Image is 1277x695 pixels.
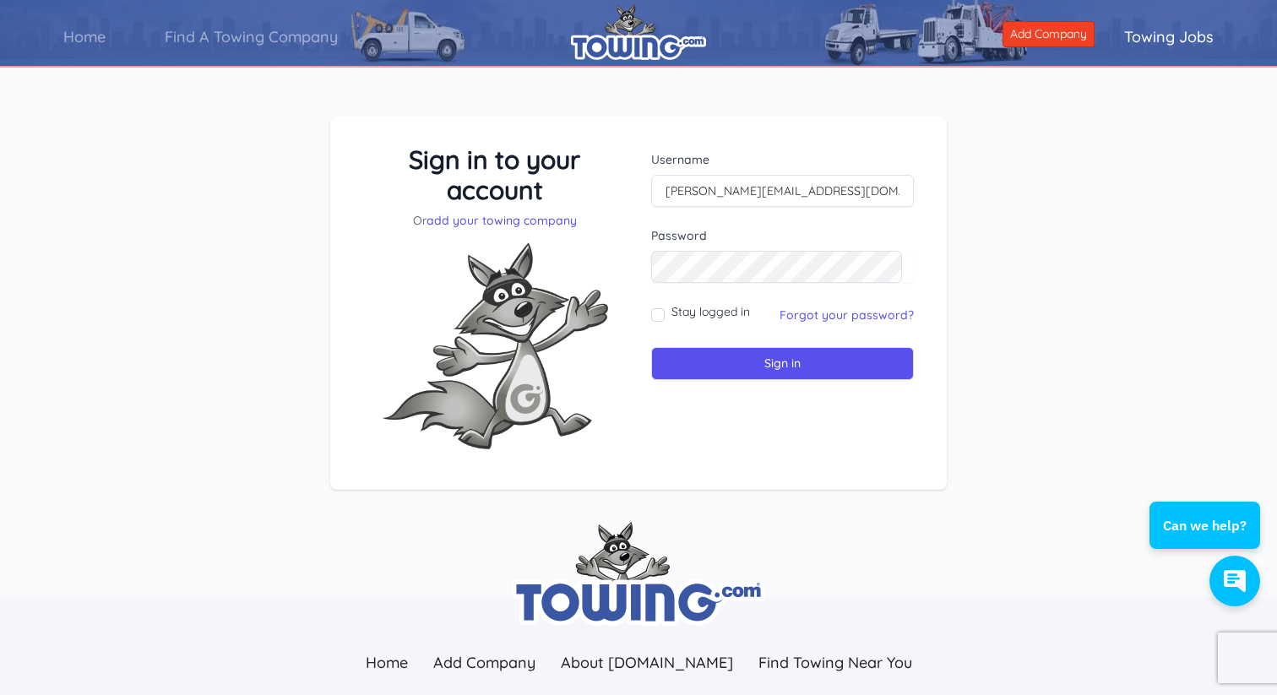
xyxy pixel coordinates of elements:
img: logo.png [571,4,706,60]
label: Stay logged in [671,303,750,320]
img: towing [512,522,765,626]
h3: Sign in to your account [363,144,626,205]
iframe: Conversations [1129,455,1277,623]
label: Password [651,227,914,244]
a: Add Company [1003,21,1095,47]
a: Find A Towing Company [135,13,367,61]
a: About [DOMAIN_NAME] [548,644,746,681]
input: Sign in [651,347,914,380]
a: Towing Jobs [1095,13,1243,61]
a: Add Company [421,644,548,681]
a: add your towing company [427,213,577,228]
a: Forgot your password? [780,307,914,323]
a: Find Towing Near You [746,644,925,681]
a: Home [34,13,135,61]
p: Or [363,212,626,229]
img: Fox-Excited.png [368,229,622,463]
a: Home [353,644,421,681]
label: Username [651,151,914,168]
